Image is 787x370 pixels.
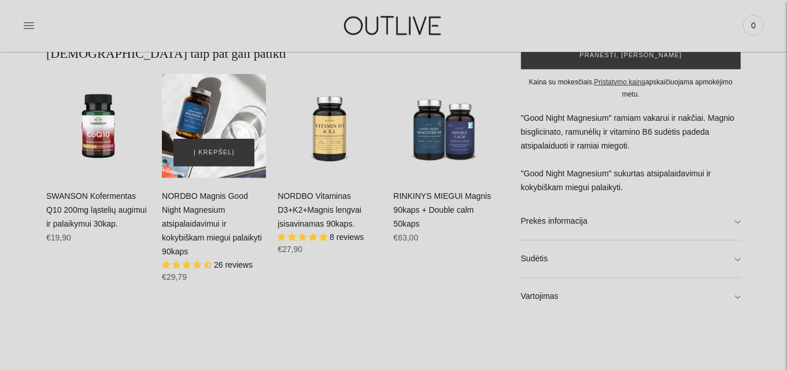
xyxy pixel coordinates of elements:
span: €27,90 [278,245,302,254]
a: 0 [743,13,764,38]
button: Į krepšelį [173,139,254,166]
a: NORDBO Vitaminas D3+K2+Magnis lengvai įsisavinamas 90kaps. [278,191,361,228]
a: Vartojimas [521,278,741,315]
a: NORDBO Magnis Good Night Magnesium atsipalaidavimui ir kokybiškam miegui palaikyti 90kaps [162,74,266,178]
a: RINKINYS MIEGUI Magnis 90kaps + Double calm 50kaps [393,191,491,228]
img: OUTLIVE [322,6,466,46]
span: €29,79 [162,272,187,282]
a: Prekės informacija [521,203,741,240]
span: 0 [745,17,762,34]
a: SWANSON Kofermentas Q10 200mg ląstelių augimui ir palaikymui 30kap. [46,74,150,178]
span: Į krepšelį [194,147,235,158]
button: PRANEŠTI, [PERSON_NAME] [521,42,741,70]
span: 8 reviews [330,232,364,242]
span: €19,90 [46,233,71,242]
a: NORDBO Magnis Good Night Magnesium atsipalaidavimui ir kokybiškam miegui palaikyti 90kaps [162,191,262,256]
a: Pristatymo kaina [594,79,645,87]
span: €63,00 [393,233,418,242]
a: SWANSON Kofermentas Q10 200mg ląstelių augimui ir palaikymui 30kap. [46,191,147,228]
a: NORDBO Vitaminas D3+K2+Magnis lengvai įsisavinamas 90kaps. [278,74,382,178]
span: 5.00 stars [278,232,330,242]
span: 4.65 stars [162,260,214,269]
a: Sudėtis [521,240,741,277]
p: "Good Night Magnesium" ramiam vakarui ir nakčiai. Magnio bisglicinato, ramunėlių ir vitamino B6 s... [521,112,741,195]
a: RINKINYS MIEGUI Magnis 90kaps + Double calm 50kaps [393,74,497,178]
div: Kaina su mokesčiais. apskaičiuojama apmokėjimo metu. [521,77,741,101]
h2: [DEMOGRAPHIC_DATA] taip pat gali patikti [46,45,498,62]
span: 26 reviews [214,260,253,269]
